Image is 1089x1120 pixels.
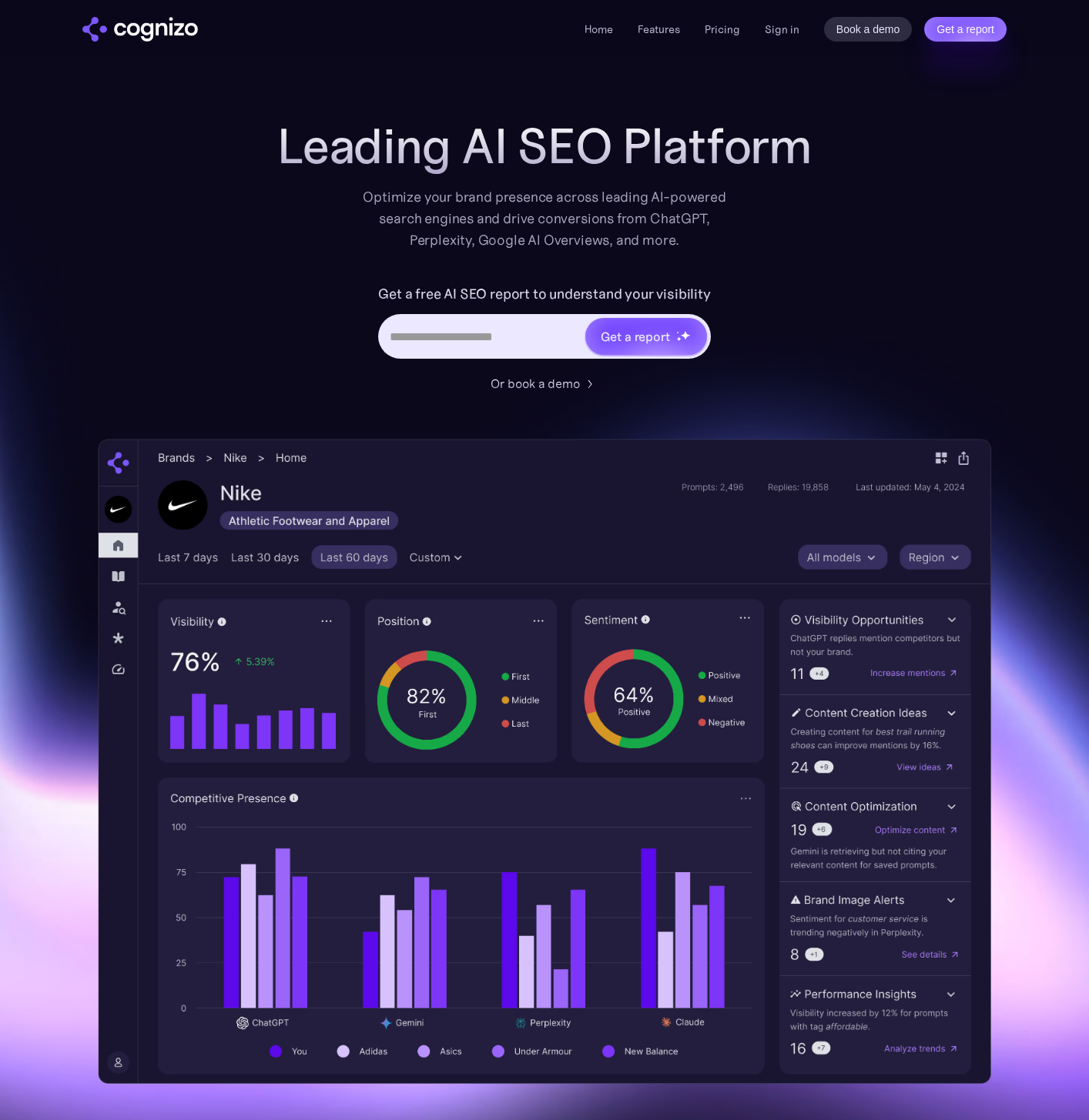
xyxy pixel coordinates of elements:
[585,22,613,36] a: Home
[355,186,734,251] div: Optimize your brand presence across leading AI-powered search engines and drive conversions from ...
[491,374,580,393] div: Or book a demo
[378,282,710,366] form: Hero URL Input Form
[82,17,198,42] img: cognizo logo
[82,17,198,42] a: home
[680,330,690,340] img: star
[601,327,670,346] div: Get a report
[924,17,1007,42] a: Get a report
[824,17,913,42] a: Book a demo
[676,336,682,342] img: star
[638,22,680,36] a: Features
[378,282,710,306] label: Get a free AI SEO report to understand your visibility
[676,331,679,333] img: star
[491,374,598,393] a: Or book a demo
[705,22,740,36] a: Pricing
[765,20,799,38] a: Sign in
[277,119,812,174] h1: Leading AI SEO Platform
[584,316,709,356] a: Get a reportstarstarstar
[98,439,991,1084] img: Cognizo AI visibility optimization dashboard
